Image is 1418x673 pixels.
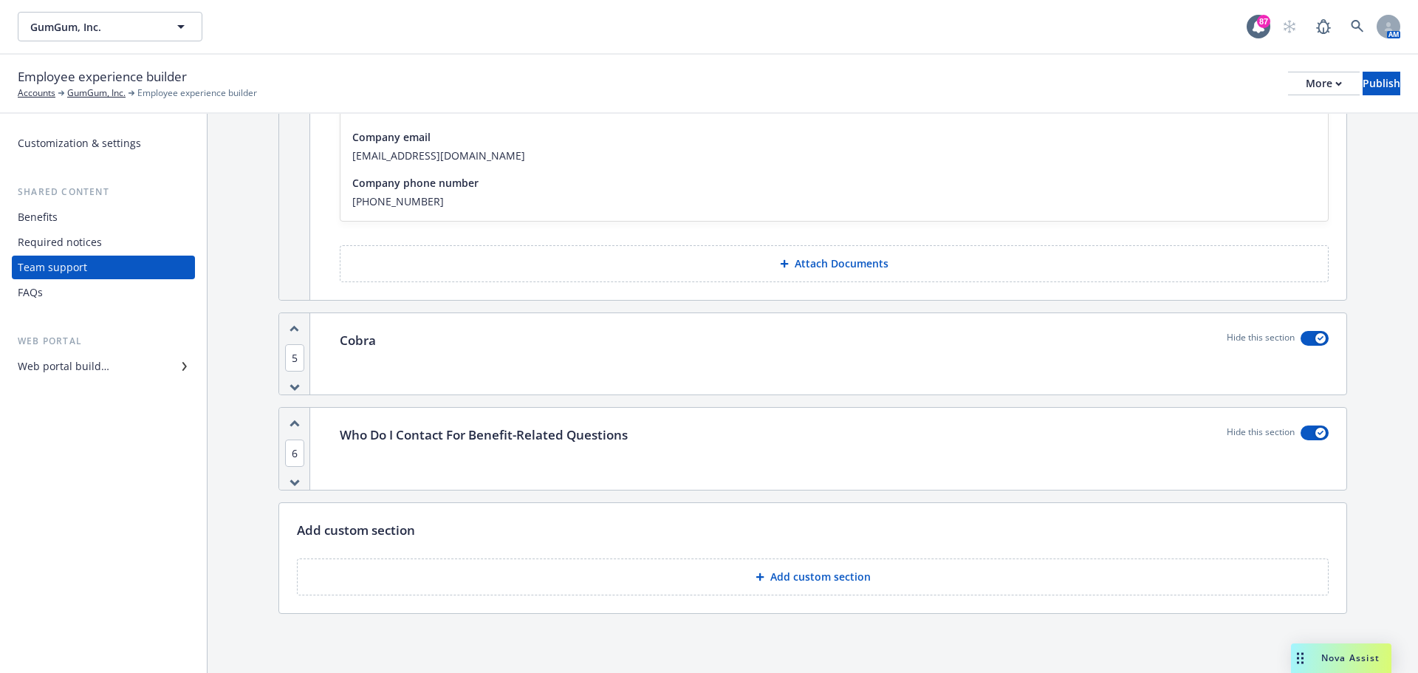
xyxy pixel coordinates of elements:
[18,86,55,100] a: Accounts
[137,86,257,100] span: Employee experience builder
[12,131,195,155] a: Customization & settings
[1363,72,1400,95] button: Publish
[1227,331,1295,350] p: Hide this section
[297,558,1329,595] button: Add custom section
[12,256,195,279] a: Team support
[285,445,304,461] button: 6
[1343,12,1372,41] a: Search
[1291,643,1391,673] button: Nova Assist
[285,440,304,467] span: 6
[12,355,195,378] a: Web portal builder
[1288,72,1360,95] button: More
[30,19,158,35] span: GumGum, Inc.
[340,245,1329,282] button: Attach Documents
[18,355,109,378] div: Web portal builder
[18,230,102,254] div: Required notices
[352,129,431,145] span: Company email
[18,12,202,41] button: GumGum, Inc.
[18,67,187,86] span: Employee experience builder
[18,256,87,279] div: Team support
[770,570,871,584] p: Add custom section
[1257,15,1270,28] div: 87
[1321,652,1380,664] span: Nova Assist
[67,86,126,100] a: GumGum, Inc.
[18,281,43,304] div: FAQs
[340,331,376,350] p: Cobra
[285,350,304,366] button: 5
[18,131,141,155] div: Customization & settings
[12,205,195,229] a: Benefits
[1306,72,1342,95] div: More
[1275,12,1304,41] a: Start snowing
[12,230,195,254] a: Required notices
[1227,426,1295,445] p: Hide this section
[12,334,195,349] div: Web portal
[1309,12,1338,41] a: Report a Bug
[297,521,415,540] p: Add custom section
[285,344,304,372] span: 5
[352,175,479,191] span: Company phone number
[352,194,1316,209] span: [PHONE_NUMBER]
[1291,643,1309,673] div: Drag to move
[12,185,195,199] div: Shared content
[18,205,58,229] div: Benefits
[795,256,888,271] p: Attach Documents
[340,426,628,445] p: Who Do I Contact For Benefit-Related Questions
[352,148,1316,163] span: [EMAIL_ADDRESS][DOMAIN_NAME]
[12,281,195,304] a: FAQs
